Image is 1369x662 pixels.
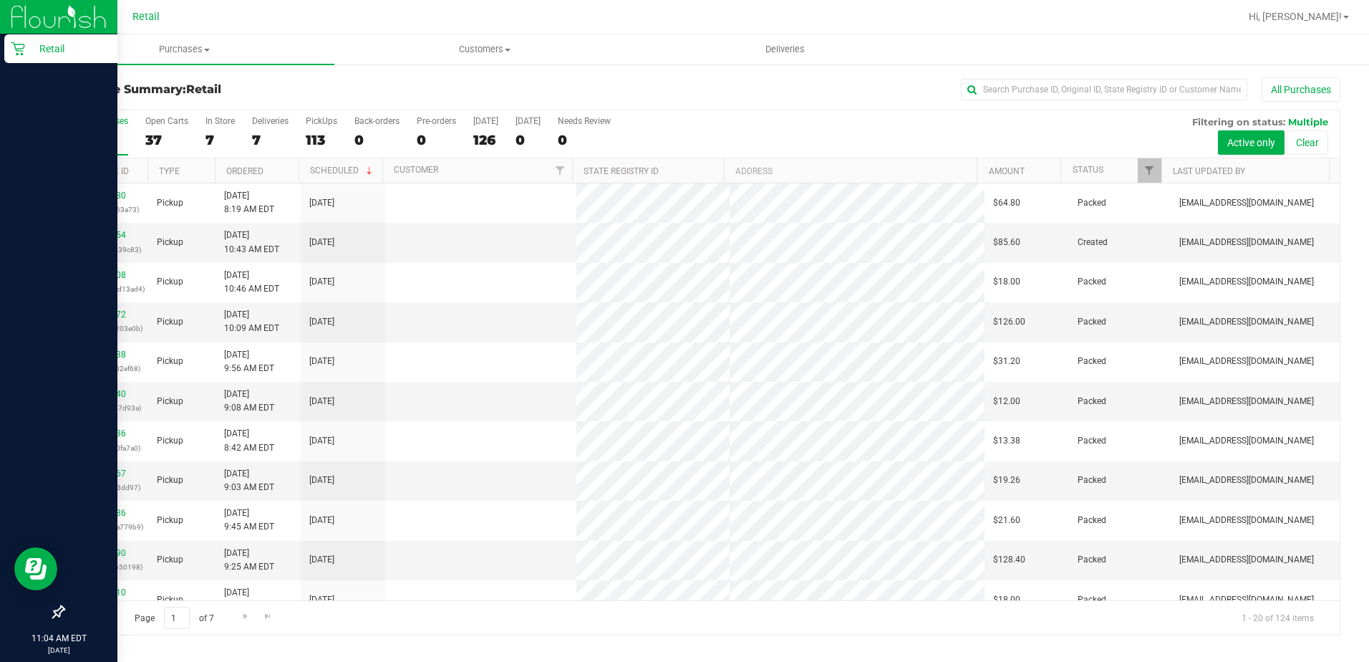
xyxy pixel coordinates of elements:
[258,607,279,626] a: Go to the last page
[394,165,438,175] a: Customer
[1179,593,1314,607] span: [EMAIL_ADDRESS][DOMAIN_NAME]
[63,83,489,96] h3: Purchase Summary:
[72,362,140,375] p: (7157c5ce7102ef68)
[1179,236,1314,249] span: [EMAIL_ADDRESS][DOMAIN_NAME]
[1262,77,1340,102] button: All Purchases
[1287,130,1328,155] button: Clear
[1138,158,1161,183] a: Filter
[993,474,1020,487] span: $19.26
[157,395,183,408] span: Pickup
[993,236,1020,249] span: $85.60
[961,79,1247,100] input: Search Purchase ID, Original ID, State Registry ID or Customer Name...
[252,132,289,148] div: 7
[205,116,235,126] div: In Store
[1073,165,1103,175] a: Status
[309,395,334,408] span: [DATE]
[157,196,183,210] span: Pickup
[558,132,611,148] div: 0
[157,275,183,289] span: Pickup
[309,355,334,368] span: [DATE]
[145,132,188,148] div: 37
[1078,275,1106,289] span: Packed
[159,166,180,176] a: Type
[310,165,375,176] a: Scheduled
[309,275,334,289] span: [DATE]
[132,11,160,23] span: Retail
[417,132,456,148] div: 0
[306,132,337,148] div: 113
[157,553,183,567] span: Pickup
[157,514,183,527] span: Pickup
[34,34,334,64] a: Purchases
[72,481,140,494] p: (8f4bbf8ed7b3dd97)
[1179,434,1314,448] span: [EMAIL_ADDRESS][DOMAIN_NAME]
[1179,196,1314,210] span: [EMAIL_ADDRESS][DOMAIN_NAME]
[224,308,279,335] span: [DATE] 10:09 AM EDT
[1078,355,1106,368] span: Packed
[1078,514,1106,527] span: Packed
[724,158,977,183] th: Address
[235,607,256,626] a: Go to the next page
[224,467,274,494] span: [DATE] 9:03 AM EDT
[584,166,659,176] a: State Registry ID
[309,434,334,448] span: [DATE]
[1078,593,1106,607] span: Packed
[72,243,140,256] p: (7adb0a519f239c83)
[548,158,572,183] a: Filter
[306,116,337,126] div: PickUps
[145,116,188,126] div: Open Carts
[309,474,334,487] span: [DATE]
[1179,474,1314,487] span: [EMAIL_ADDRESS][DOMAIN_NAME]
[1192,116,1285,128] span: Filtering on status:
[72,441,140,455] p: (d3ab1ddc740fa7a0)
[224,229,279,256] span: [DATE] 10:43 AM EDT
[1218,130,1285,155] button: Active only
[157,355,183,368] span: Pickup
[164,607,190,629] input: 1
[473,132,498,148] div: 126
[993,553,1025,567] span: $128.40
[335,43,634,56] span: Customers
[1179,275,1314,289] span: [EMAIL_ADDRESS][DOMAIN_NAME]
[993,434,1020,448] span: $13.38
[186,82,221,96] span: Retail
[309,593,334,607] span: [DATE]
[224,547,274,574] span: [DATE] 9:25 AM EDT
[1249,11,1342,22] span: Hi, [PERSON_NAME]!
[1078,553,1106,567] span: Packed
[1179,355,1314,368] span: [EMAIL_ADDRESS][DOMAIN_NAME]
[72,282,140,296] p: (b4d14b4950d13ad4)
[558,116,611,126] div: Needs Review
[34,43,334,56] span: Purchases
[993,275,1020,289] span: $18.00
[989,166,1025,176] a: Amount
[1179,315,1314,329] span: [EMAIL_ADDRESS][DOMAIN_NAME]
[72,401,140,415] p: (61c00af34457d93a)
[309,514,334,527] span: [DATE]
[993,315,1025,329] span: $126.00
[417,116,456,126] div: Pre-orders
[224,507,274,534] span: [DATE] 9:45 AM EDT
[516,132,541,148] div: 0
[1078,315,1106,329] span: Packed
[354,132,400,148] div: 0
[157,315,183,329] span: Pickup
[72,322,140,335] p: (77ee62842a203e0b)
[993,355,1020,368] span: $31.20
[1078,395,1106,408] span: Packed
[205,132,235,148] div: 7
[1078,474,1106,487] span: Packed
[226,166,263,176] a: Ordered
[993,196,1020,210] span: $64.80
[993,395,1020,408] span: $12.00
[6,632,111,645] p: 11:04 AM EDT
[252,116,289,126] div: Deliveries
[1288,116,1328,128] span: Multiple
[157,434,183,448] span: Pickup
[1173,166,1245,176] a: Last Updated By
[1179,395,1314,408] span: [EMAIL_ADDRESS][DOMAIN_NAME]
[473,116,498,126] div: [DATE]
[72,560,140,574] p: (d915f23eb8650198)
[224,388,274,415] span: [DATE] 9:08 AM EDT
[11,42,25,56] inline-svg: Retail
